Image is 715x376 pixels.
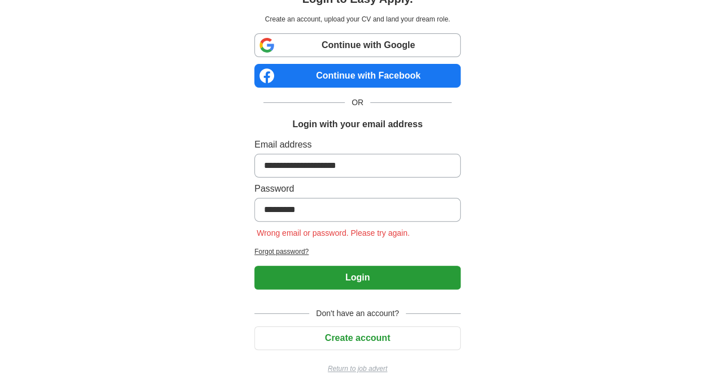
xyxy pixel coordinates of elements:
[254,364,461,374] a: Return to job advert
[254,228,412,237] span: Wrong email or password. Please try again.
[254,138,461,152] label: Email address
[254,64,461,88] a: Continue with Facebook
[345,97,370,109] span: OR
[254,182,461,196] label: Password
[309,308,406,319] span: Don't have an account?
[292,118,422,131] h1: Login with your email address
[257,14,458,24] p: Create an account, upload your CV and land your dream role.
[254,247,461,257] a: Forgot password?
[254,326,461,350] button: Create account
[254,33,461,57] a: Continue with Google
[254,333,461,343] a: Create account
[254,266,461,289] button: Login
